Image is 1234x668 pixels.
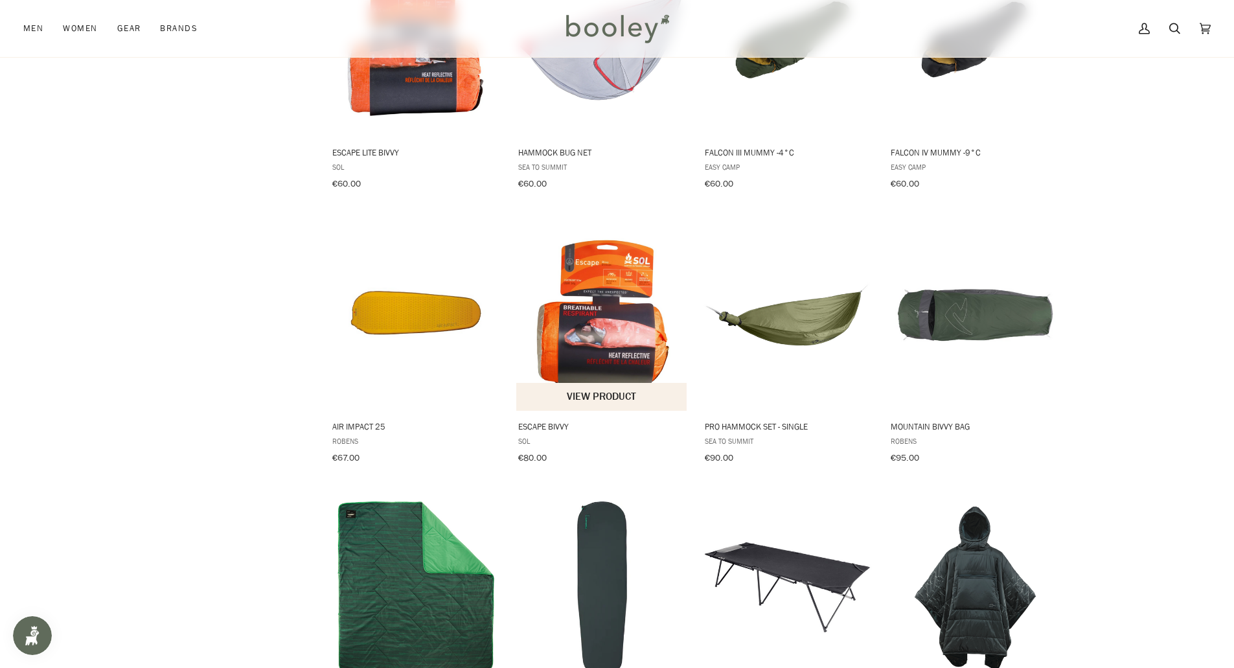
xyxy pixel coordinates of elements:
a: Escape Bivvy [516,216,688,468]
span: Mountain Bivvy Bag [891,420,1058,432]
img: Booley [560,10,674,47]
a: Air Impact 25 [330,216,502,468]
span: Brands [160,22,198,35]
span: Robens [891,435,1058,446]
span: Sea to Summit [518,161,686,172]
span: Escape Lite Bivvy [332,146,500,158]
span: Easy Camp [891,161,1058,172]
img: Mountain Bivvy Bag [889,228,1060,400]
span: €67.00 [332,452,360,464]
span: €60.00 [891,178,919,190]
span: Pro Hammock Set - Single [705,420,873,432]
img: Sea to Summit Pro Hammock Set - Single Olive - Booley Galway [703,228,874,400]
span: €90.00 [705,452,733,464]
span: €80.00 [518,452,547,464]
span: Sea to Summit [705,435,873,446]
span: €60.00 [705,178,733,190]
iframe: Button to open loyalty program pop-up [13,616,52,655]
span: Robens [332,435,500,446]
span: Escape Bivvy [518,420,686,432]
span: Hammock Bug Net [518,146,686,158]
span: SOL [518,435,686,446]
span: Easy Camp [705,161,873,172]
a: Pro Hammock Set - Single [703,216,874,468]
span: Men [23,22,43,35]
button: View product [516,383,687,411]
img: Robens Air Impact 25 - Booley Galway [330,228,502,400]
span: Falcon III Mummy -4°C [705,146,873,158]
span: €95.00 [891,452,919,464]
span: SOL [332,161,500,172]
span: Gear [117,22,141,35]
span: €60.00 [518,178,547,190]
span: Women [63,22,97,35]
span: Falcon IV Mummy -9°C [891,146,1058,158]
span: Air Impact 25 [332,420,500,432]
span: €60.00 [332,178,361,190]
a: Mountain Bivvy Bag [889,216,1060,468]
